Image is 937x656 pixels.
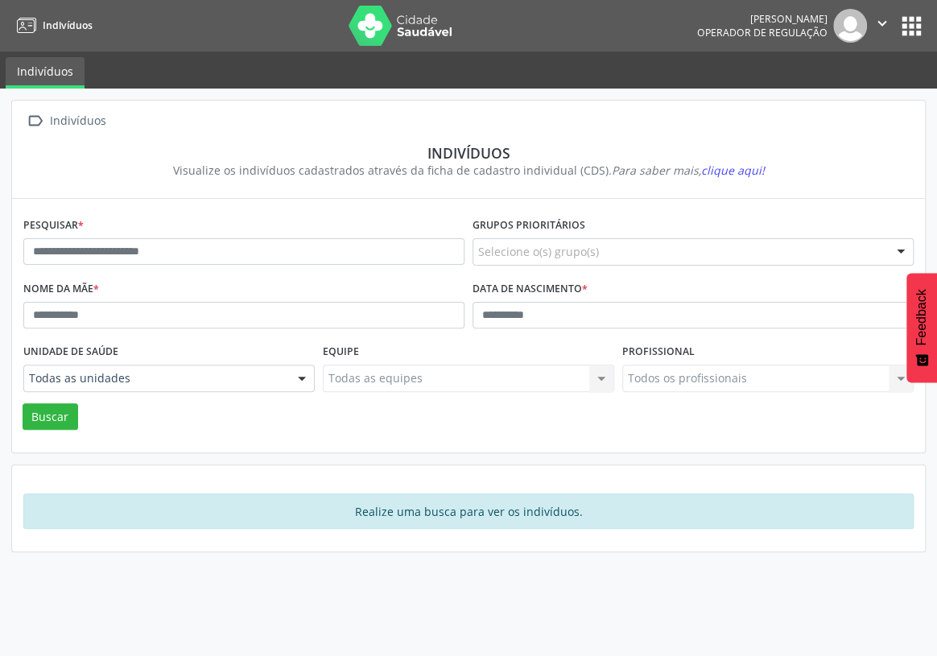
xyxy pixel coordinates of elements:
[323,340,359,365] label: Equipe
[35,144,902,162] div: Indivíduos
[29,370,282,386] span: Todas as unidades
[6,57,85,89] a: Indivíduos
[867,9,898,43] button: 
[833,9,867,43] img: img
[23,277,99,302] label: Nome da mãe
[43,19,93,32] span: Indivíduos
[898,12,926,40] button: apps
[23,340,118,365] label: Unidade de saúde
[47,109,109,133] div: Indivíduos
[622,340,695,365] label: Profissional
[473,277,588,302] label: Data de nascimento
[11,12,93,39] a: Indivíduos
[478,243,599,260] span: Selecione o(s) grupo(s)
[697,12,828,26] div: [PERSON_NAME]
[35,162,902,179] div: Visualize os indivíduos cadastrados através da ficha de cadastro individual (CDS).
[23,109,47,133] i: 
[914,289,929,345] span: Feedback
[701,163,765,178] span: clique aqui!
[23,109,109,133] a:  Indivíduos
[873,14,891,32] i: 
[697,26,828,39] span: Operador de regulação
[23,213,84,238] label: Pesquisar
[23,493,914,529] div: Realize uma busca para ver os indivíduos.
[473,213,585,238] label: Grupos prioritários
[906,273,937,382] button: Feedback - Mostrar pesquisa
[23,403,78,431] button: Buscar
[612,163,765,178] i: Para saber mais,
